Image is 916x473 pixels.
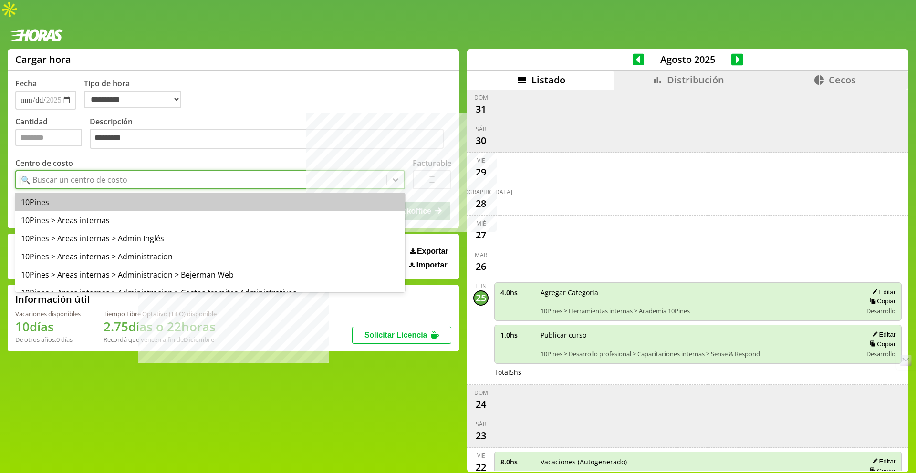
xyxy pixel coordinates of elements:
[541,457,845,466] span: Vacaciones (Autogenerado)
[474,93,488,102] div: dom
[494,368,902,377] div: Total 5 hs
[541,330,855,339] span: Publicar curso
[413,158,451,168] label: Facturable
[474,389,488,397] div: dom
[104,309,217,318] div: Tiempo Libre Optativo (TiLO) disponible
[15,193,405,211] div: 10Pines
[476,219,486,227] div: mié
[473,227,489,243] div: 27
[473,397,489,412] div: 24
[869,288,895,296] button: Editar
[667,73,724,86] span: Distribución
[867,297,895,305] button: Copiar
[84,78,189,110] label: Tipo de hora
[869,457,895,465] button: Editar
[21,175,127,185] div: 🔍 Buscar un centro de costo
[15,229,405,247] div: 10Pines > Areas internas > Admin Inglés
[15,116,90,151] label: Cantidad
[829,73,856,86] span: Cecos
[15,284,405,302] div: 10Pines > Areas internas > Administracion > Costos tramites Administrativos
[8,29,63,41] img: logotipo
[477,156,485,165] div: vie
[407,247,451,256] button: Exportar
[477,452,485,460] div: vie
[473,133,489,148] div: 30
[476,125,487,133] div: sáb
[90,116,451,151] label: Descripción
[473,102,489,117] div: 31
[531,73,565,86] span: Listado
[866,307,895,315] span: Desarrollo
[184,335,214,344] b: Diciembre
[473,165,489,180] div: 29
[15,53,71,66] h1: Cargar hora
[467,90,908,471] div: scrollable content
[15,78,37,89] label: Fecha
[500,288,534,297] span: 4.0 hs
[416,261,448,269] span: Importar
[473,428,489,443] div: 23
[473,196,489,211] div: 28
[500,457,534,466] span: 8.0 hs
[15,335,81,344] div: De otros años: 0 días
[15,318,81,335] h1: 10 días
[867,340,895,348] button: Copiar
[15,266,405,284] div: 10Pines > Areas internas > Administracion > Bejerman Web
[644,53,731,66] span: Agosto 2025
[476,420,487,428] div: sáb
[541,307,855,315] span: 10Pines > Herramientas internas > Academia 10Pines
[541,288,855,297] span: Agregar Categoría
[473,290,489,306] div: 25
[15,211,405,229] div: 10Pines > Areas internas
[500,330,534,339] span: 1.0 hs
[352,327,451,344] button: Solicitar Licencia
[866,350,895,358] span: Desarrollo
[475,282,487,290] div: lun
[104,335,217,344] div: Recordá que vencen a fin de
[90,129,444,149] textarea: Descripción
[475,251,487,259] div: mar
[15,129,82,146] input: Cantidad
[15,293,90,306] h2: Información útil
[417,247,448,256] span: Exportar
[84,91,181,108] select: Tipo de hora
[364,331,427,339] span: Solicitar Licencia
[449,188,512,196] div: [DEMOGRAPHIC_DATA]
[541,350,855,358] span: 10Pines > Desarrollo profesional > Capacitaciones internas > Sense & Respond
[473,259,489,274] div: 26
[869,330,895,339] button: Editar
[15,158,73,168] label: Centro de costo
[15,309,81,318] div: Vacaciones disponibles
[15,247,405,266] div: 10Pines > Areas internas > Administracion
[104,318,217,335] h1: 2.75 días o 22 horas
